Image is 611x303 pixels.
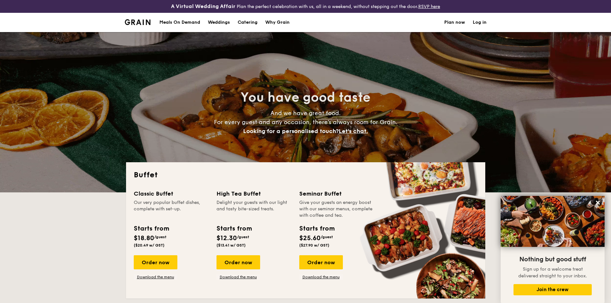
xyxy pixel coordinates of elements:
[299,189,374,198] div: Seminar Buffet
[444,13,465,32] a: Plan now
[261,13,293,32] a: Why Grain
[501,196,605,247] img: DSC07876-Edit02-Large.jpeg
[134,189,209,198] div: Classic Buffet
[134,274,177,280] a: Download the menu
[216,199,292,219] div: Delight your guests with our light and tasty bite-sized treats.
[299,234,321,242] span: $25.60
[265,13,290,32] div: Why Grain
[238,13,258,32] h1: Catering
[134,243,165,248] span: ($20.49 w/ GST)
[134,255,177,269] div: Order now
[241,90,370,105] span: You have good taste
[125,19,151,25] a: Logotype
[208,13,230,32] div: Weddings
[299,224,334,233] div: Starts from
[134,170,478,180] h2: Buffet
[339,128,368,135] span: Let's chat.
[473,13,487,32] a: Log in
[519,256,586,263] span: Nothing but good stuff
[171,3,235,10] h4: A Virtual Wedding Affair
[234,13,261,32] a: Catering
[513,284,592,295] button: Join the crew
[204,13,234,32] a: Weddings
[154,235,166,239] span: /guest
[216,189,292,198] div: High Tea Buffet
[134,199,209,219] div: Our very popular buffet dishes, complete with set-up.
[299,274,343,280] a: Download the menu
[125,19,151,25] img: Grain
[321,235,333,239] span: /guest
[299,255,343,269] div: Order now
[518,266,587,279] span: Sign up for a welcome treat delivered straight to your inbox.
[299,243,329,248] span: ($27.90 w/ GST)
[216,224,251,233] div: Starts from
[216,255,260,269] div: Order now
[299,199,374,219] div: Give your guests an energy boost with our seminar menus, complete with coffee and tea.
[243,128,339,135] span: Looking for a personalised touch?
[418,4,440,9] a: RSVP here
[214,110,397,135] span: And we have great food. For every guest and any occasion, there’s always room for Grain.
[156,13,204,32] a: Meals On Demand
[593,198,603,208] button: Close
[237,235,249,239] span: /guest
[134,234,154,242] span: $18.80
[216,274,260,280] a: Download the menu
[216,243,246,248] span: ($13.41 w/ GST)
[159,13,200,32] div: Meals On Demand
[134,224,169,233] div: Starts from
[216,234,237,242] span: $12.30
[121,3,490,10] div: Plan the perfect celebration with us, all in a weekend, without stepping out the door.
